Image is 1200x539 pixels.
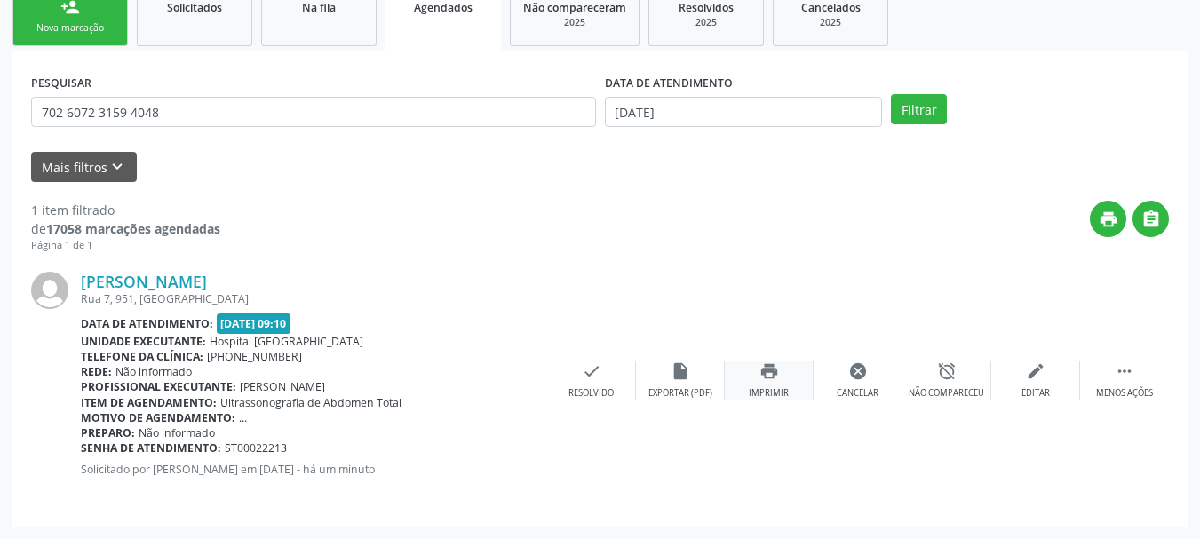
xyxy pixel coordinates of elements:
div: Resolvido [568,387,614,400]
span: Não informado [139,425,215,440]
a: [PERSON_NAME] [81,272,207,291]
div: Menos ações [1096,387,1153,400]
div: 2025 [786,16,875,29]
div: 2025 [662,16,751,29]
i: edit [1026,361,1045,381]
span: Ultrassonografia de Abdomen Total [220,395,401,410]
div: Exportar (PDF) [648,387,712,400]
p: Solicitado por [PERSON_NAME] em [DATE] - há um minuto [81,462,547,477]
strong: 17058 marcações agendadas [46,220,220,237]
i: alarm_off [937,361,957,381]
b: Unidade executante: [81,334,206,349]
i:  [1115,361,1134,381]
div: Imprimir [749,387,789,400]
b: Profissional executante: [81,379,236,394]
div: Rua 7, 951, [GEOGRAPHIC_DATA] [81,291,547,306]
span: [DATE] 09:10 [217,313,291,334]
div: 2025 [523,16,626,29]
span: ST00022213 [225,440,287,456]
span: [PHONE_NUMBER] [207,349,302,364]
b: Motivo de agendamento: [81,410,235,425]
div: de [31,219,220,238]
div: Não compareceu [909,387,984,400]
i: insert_drive_file [671,361,690,381]
button: Filtrar [891,94,947,124]
div: Nova marcação [26,21,115,35]
button:  [1132,201,1169,237]
i: print [1099,210,1118,229]
label: PESQUISAR [31,69,91,97]
b: Senha de atendimento: [81,440,221,456]
div: 1 item filtrado [31,201,220,219]
b: Telefone da clínica: [81,349,203,364]
button: Mais filtroskeyboard_arrow_down [31,152,137,183]
span: Hospital [GEOGRAPHIC_DATA] [210,334,363,349]
div: Cancelar [837,387,878,400]
i: print [759,361,779,381]
i: keyboard_arrow_down [107,157,127,177]
b: Data de atendimento: [81,316,213,331]
img: img [31,272,68,309]
input: Nome, CNS [31,97,596,127]
button: print [1090,201,1126,237]
i: check [582,361,601,381]
div: Editar [1021,387,1050,400]
b: Preparo: [81,425,135,440]
i: cancel [848,361,868,381]
span: ... [239,410,247,425]
span: [PERSON_NAME] [240,379,325,394]
b: Rede: [81,364,112,379]
b: Item de agendamento: [81,395,217,410]
label: DATA DE ATENDIMENTO [605,69,733,97]
div: Página 1 de 1 [31,238,220,253]
i:  [1141,210,1161,229]
input: Selecione um intervalo [605,97,883,127]
span: Não informado [115,364,192,379]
